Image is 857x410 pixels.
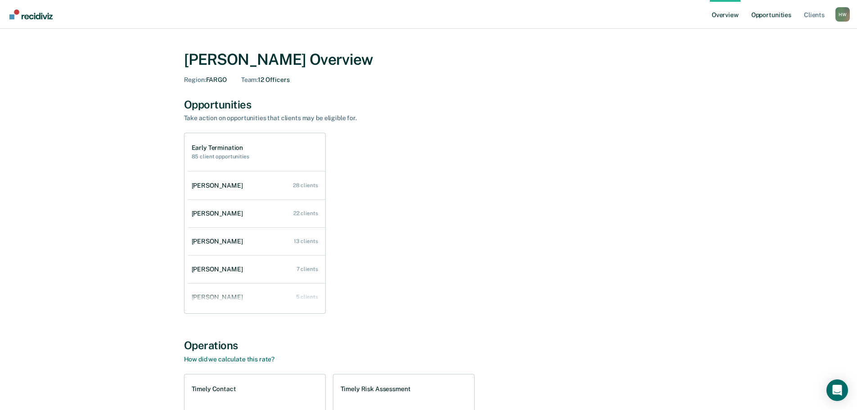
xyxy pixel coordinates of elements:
[192,144,249,152] h1: Early Termination
[184,339,673,352] div: Operations
[184,50,673,69] div: [PERSON_NAME] Overview
[835,7,850,22] div: H W
[826,379,848,401] div: Open Intercom Messenger
[192,238,247,245] div: [PERSON_NAME]
[192,210,247,217] div: [PERSON_NAME]
[296,266,318,272] div: 7 clients
[188,284,325,310] a: [PERSON_NAME] 5 clients
[9,9,53,19] img: Recidiviz
[241,76,258,83] span: Team :
[296,294,318,300] div: 5 clients
[188,173,325,198] a: [PERSON_NAME] 28 clients
[184,98,673,111] div: Opportunities
[835,7,850,22] button: Profile dropdown button
[184,356,275,363] a: How did we calculate this rate?
[192,266,247,273] div: [PERSON_NAME]
[341,385,411,393] h1: Timely Risk Assessment
[188,257,325,282] a: [PERSON_NAME] 7 clients
[184,114,499,122] div: Take action on opportunities that clients may be eligible for.
[294,238,318,244] div: 13 clients
[188,201,325,226] a: [PERSON_NAME] 22 clients
[192,153,249,160] h2: 85 client opportunities
[188,229,325,254] a: [PERSON_NAME] 13 clients
[192,293,247,301] div: [PERSON_NAME]
[241,76,290,84] div: 12 Officers
[293,210,318,216] div: 22 clients
[184,76,227,84] div: FARGO
[293,182,318,189] div: 28 clients
[192,385,236,393] h1: Timely Contact
[192,182,247,189] div: [PERSON_NAME]
[184,76,206,83] span: Region :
